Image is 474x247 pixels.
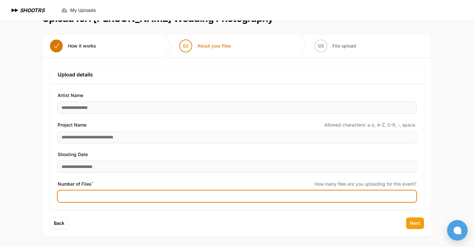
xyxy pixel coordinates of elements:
[315,181,416,187] span: How many files are you uploading for this event?
[70,7,96,13] span: My Uploads
[406,217,424,229] button: Next
[324,122,416,128] span: Allowed characters: a-z, A-Z, 0-9, -, space.
[10,6,45,14] a: SHOOTRS SHOOTRS
[318,43,324,49] span: 03
[58,71,416,78] h3: Upload details
[42,34,104,57] button: How it works
[58,121,86,129] span: Project Name
[172,34,239,57] button: 02 About your files
[58,92,83,99] span: Artist Name
[447,220,468,241] button: Open chat window
[68,43,96,49] span: How it works
[57,4,100,16] a: My Uploads
[183,43,189,49] span: 02
[10,6,20,14] img: SHOOTRS
[410,220,420,226] span: Next
[197,43,231,49] span: About your files
[58,180,93,188] span: Number of Files
[50,217,68,229] button: Back
[332,43,356,49] span: File upload
[58,151,88,158] span: Shooting Date
[20,6,45,14] h1: SHOOTRS
[54,220,64,226] span: Back
[307,34,364,57] button: 03 File upload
